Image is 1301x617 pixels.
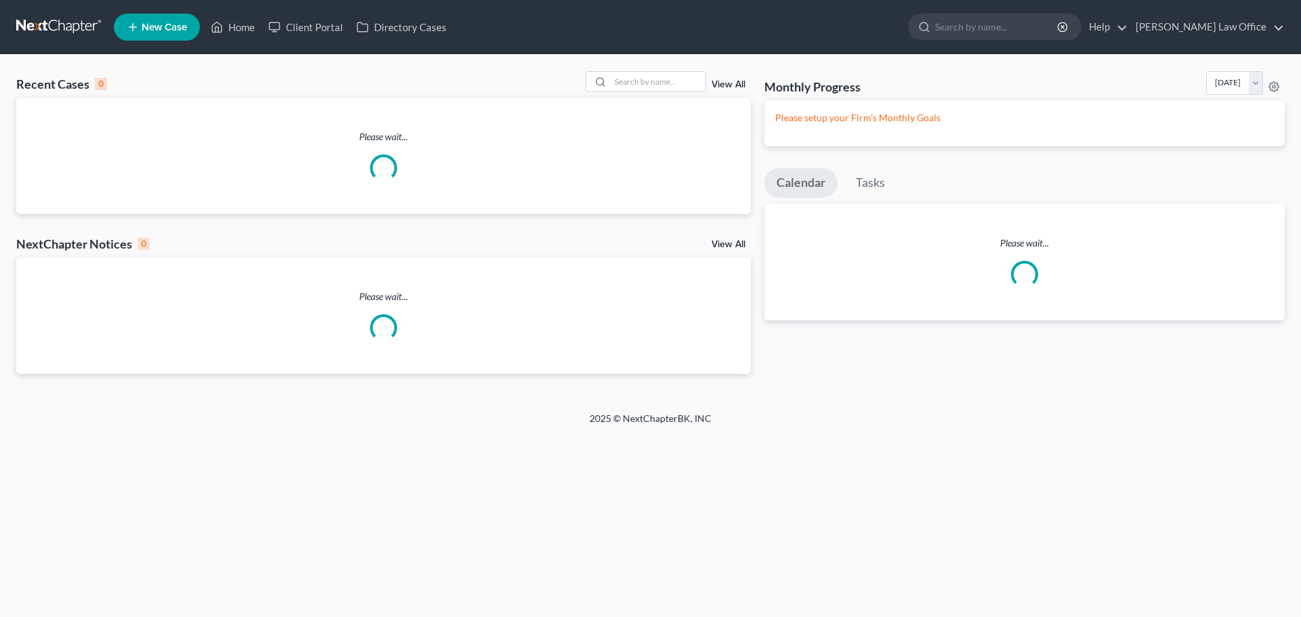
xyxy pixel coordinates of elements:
a: Client Portal [262,15,350,39]
a: [PERSON_NAME] Law Office [1129,15,1284,39]
p: Please wait... [16,130,751,144]
div: 0 [138,238,150,250]
p: Please wait... [764,236,1285,250]
div: Recent Cases [16,76,107,92]
p: Please setup your Firm's Monthly Goals [775,111,1274,125]
p: Please wait... [16,290,751,303]
span: New Case [142,22,187,33]
h3: Monthly Progress [764,79,861,95]
a: Home [204,15,262,39]
a: View All [711,80,745,89]
a: Tasks [844,168,897,198]
div: NextChapter Notices [16,236,150,252]
a: Directory Cases [350,15,453,39]
div: 2025 © NextChapterBK, INC [264,412,1037,436]
a: Help [1082,15,1128,39]
div: 0 [95,78,107,90]
input: Search by name... [935,14,1059,39]
input: Search by name... [611,72,705,91]
a: Calendar [764,168,838,198]
a: View All [711,240,745,249]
